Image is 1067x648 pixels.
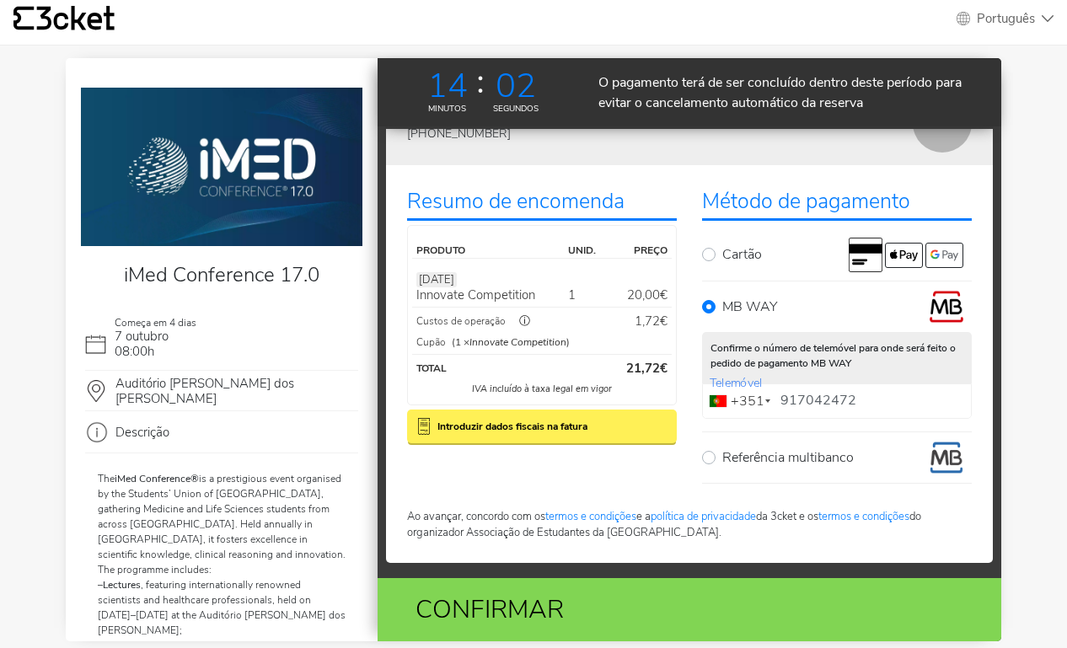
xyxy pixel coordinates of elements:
p: – , featuring internationally renowned scientists and healthcare professionals, held on [DATE]–[D... [98,577,346,638]
span: Auditório [PERSON_NAME] dos [PERSON_NAME] [115,375,294,407]
div: 02 [481,61,550,94]
img: cc.91aeaccb.svg [849,238,882,272]
p: Custos de operação [416,313,506,329]
span: [PHONE_NUMBER] [407,126,511,142]
div: Portugal: +351 [703,384,775,418]
i: Innovate Competition [469,335,566,349]
span: Começa em 4 dias [115,317,196,329]
div: Confirmar [403,591,785,629]
p: Innovate Competition [416,288,560,303]
a: política de privacidade [651,509,756,524]
p: Método de pagamento [702,186,972,221]
p: Cartão [722,244,762,265]
img: multibanco.bbb34faf.png [930,441,963,474]
a: termos e condições [545,509,636,524]
img: mbway.1e3ecf15.png [930,290,963,324]
p: O pagamento terá de ser concluído dentro deste período para evitar o cancelamento automático da r... [598,72,989,113]
h4: iMed Conference 17.0 [89,263,354,287]
p: Referência multibanco [722,447,854,468]
g: {' '} [13,7,34,30]
p: Produto [416,243,560,258]
p: Confirme o número de telemóvel para onde será feito o pedido de pagamento MB WAY [702,332,972,383]
p: unid. [568,243,603,258]
img: e9236b72dac04d1184522e0923398eab.webp [81,88,362,246]
strong: Lectures [103,578,141,592]
span: 21,72 [626,360,660,377]
div: 14 [413,61,481,94]
span: 1,72 [635,313,660,329]
span: [DATE] [416,272,457,287]
button: Confirmar [378,578,1001,641]
p: 1 [564,288,607,303]
p: Cupão [416,335,452,350]
span: 7 outubro 08:00h [115,328,169,360]
p: Preço [611,243,668,258]
img: google-pay.9d0a6f4d.svg [925,243,963,268]
div: SEGUNDOS [481,103,550,115]
img: apple-pay.0415eff4.svg [885,243,923,268]
div: ⓘ [506,313,543,330]
p: 20,00€ [607,288,668,303]
span: Descrição [115,424,169,441]
p: € [607,312,668,331]
p: IVA incluído à taxa legal em vigor [425,383,659,397]
p: Ao avançar, concordo com os e a da 3cket e os do organizador Associação de Estudantes da [GEOGRAP... [407,509,972,542]
strong: iMed Conference® [115,472,199,485]
b: Introduzir dados fiscais na fatura [437,419,587,434]
l: termos e condições [818,509,909,524]
p: The programme includes: [98,562,346,577]
div: MINUTOS [413,103,481,115]
button: ⓘ [506,310,543,335]
button: Introduzir dados fiscais na fatura [407,410,677,443]
p: MB WAY [722,297,777,317]
div: +351 [710,384,775,418]
p: Total [416,361,603,376]
small: (1 × ) [452,335,570,350]
p: € [611,359,668,378]
span: The is a prestigious event organised by the Students’ Union of [GEOGRAPHIC_DATA], gathering Medic... [98,472,346,561]
label: Telemóvel [705,378,766,388]
p: Resumo de encomenda [407,186,677,221]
